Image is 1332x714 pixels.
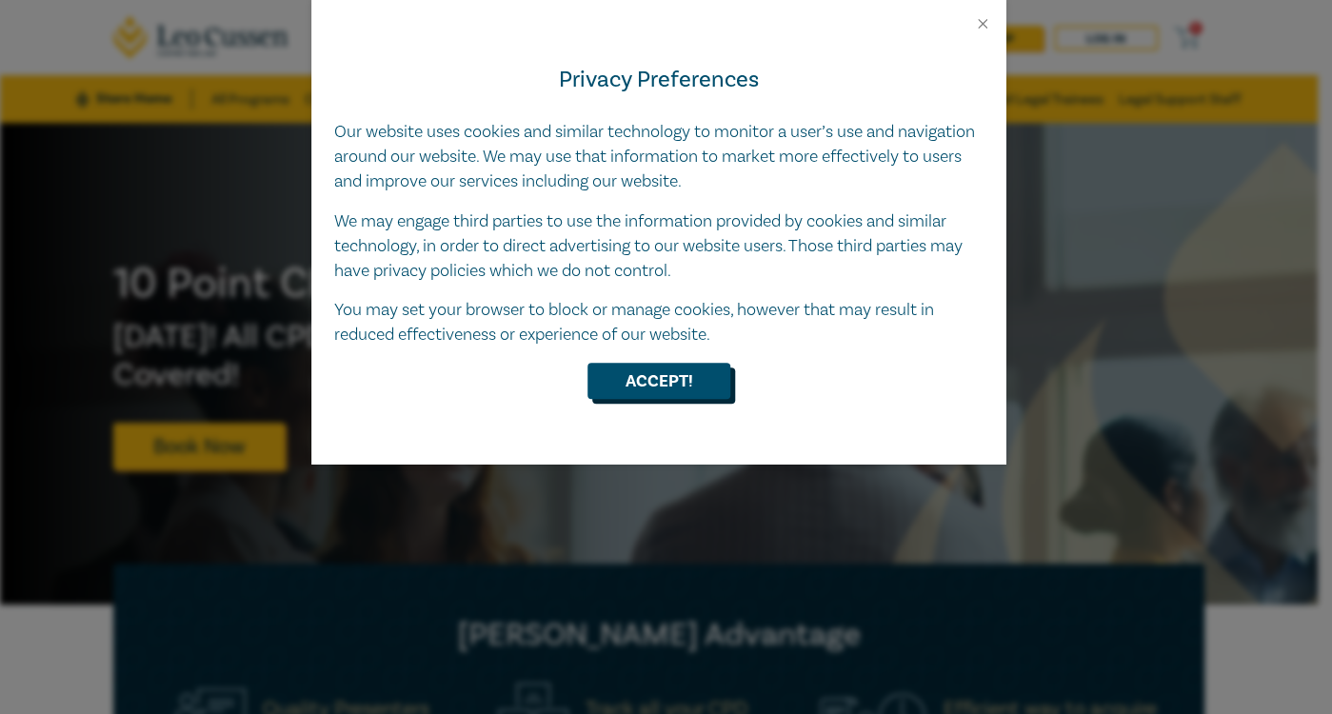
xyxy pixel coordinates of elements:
p: We may engage third parties to use the information provided by cookies and similar technology, in... [334,209,984,284]
p: You may set your browser to block or manage cookies, however that may result in reduced effective... [334,298,984,347]
button: Close [974,15,991,32]
p: Our website uses cookies and similar technology to monitor a user’s use and navigation around our... [334,120,984,194]
h4: Privacy Preferences [334,63,984,97]
button: Accept! [587,363,730,399]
